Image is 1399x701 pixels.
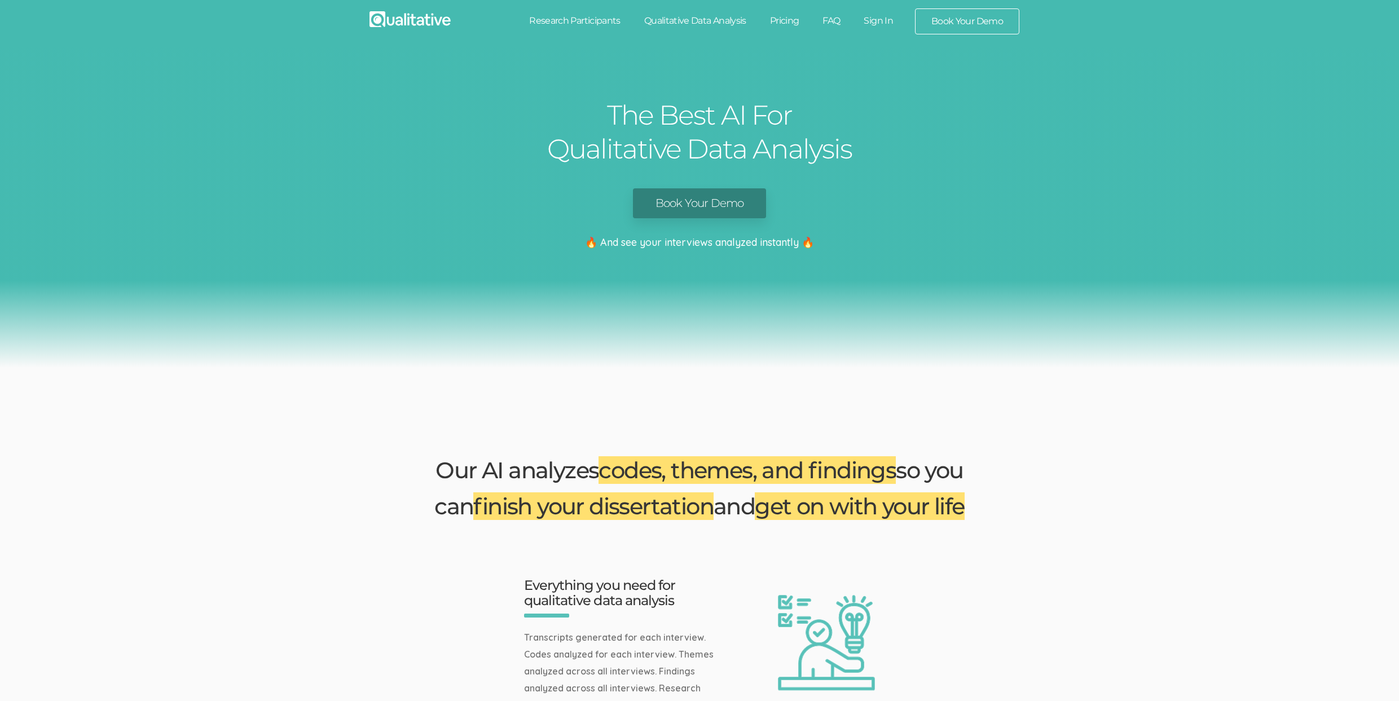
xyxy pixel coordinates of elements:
[369,11,451,27] img: Qualitative
[599,456,896,484] span: codes, themes, and findings
[473,492,714,520] span: finish your dissertation
[811,8,852,33] a: FAQ
[758,8,811,33] a: Pricing
[632,8,758,33] a: Qualitative Data Analysis
[426,452,973,524] h2: Our AI analyzes so you can and
[544,98,855,166] h1: The Best AI For Qualitative Data Analysis
[8,235,1391,250] p: 🔥 And see your interviews analyzed instantly 🔥
[852,8,905,33] a: Sign In
[633,188,767,218] a: Book Your Demo
[916,9,1019,34] a: Book Your Demo
[517,8,632,33] a: Research Participants
[778,595,875,691] img: Everything you need for qualitative data analysis
[755,492,964,520] span: get on with your life
[524,578,722,608] h3: Everything you need for qualitative data analysis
